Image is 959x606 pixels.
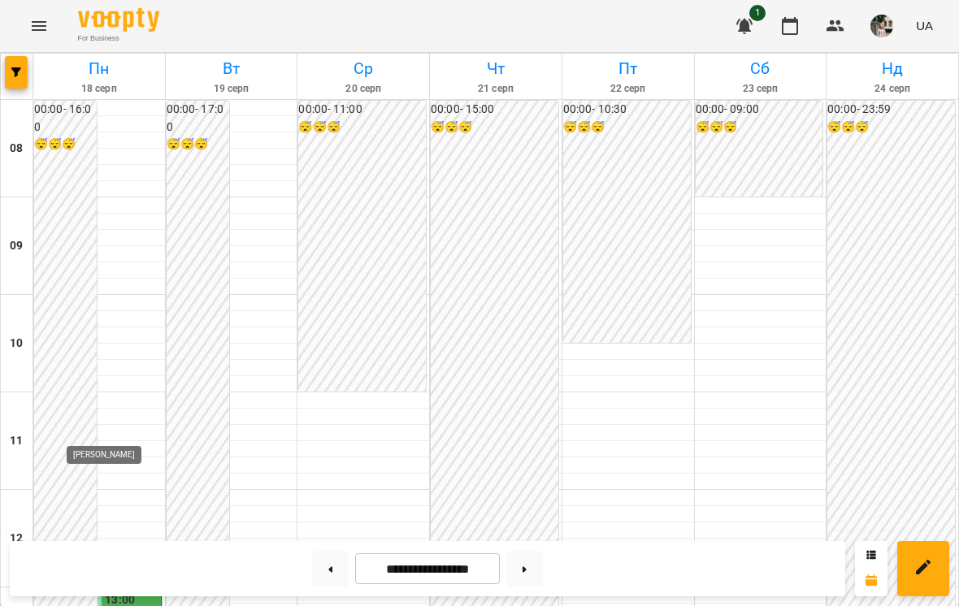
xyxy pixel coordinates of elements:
button: UA [909,11,939,41]
h6: 21 серп [432,81,559,97]
h6: 😴😴😴 [167,136,229,154]
h6: 19 серп [168,81,295,97]
h6: 10 [10,335,23,353]
h6: 24 серп [829,81,956,97]
h6: 00:00 - 16:00 [34,101,97,136]
h6: 😴😴😴 [34,136,97,154]
h6: 20 серп [300,81,427,97]
h6: 11 [10,432,23,450]
h6: 23 серп [697,81,824,97]
h6: 00:00 - 15:00 [431,101,558,119]
h6: 09 [10,237,23,255]
h6: 00:00 - 11:00 [298,101,426,119]
h6: 00:00 - 10:30 [563,101,691,119]
img: Voopty Logo [78,8,159,32]
img: cf4d6eb83d031974aacf3fedae7611bc.jpeg [870,15,893,37]
h6: 😴😴😴 [563,119,691,136]
h6: Вт [168,56,295,81]
h6: 😴😴😴 [827,119,955,136]
h6: Нд [829,56,956,81]
h6: Сб [697,56,824,81]
h6: 18 серп [36,81,163,97]
span: 1 [749,5,766,21]
h6: 😴😴😴 [696,119,823,136]
h6: 00:00 - 09:00 [696,101,823,119]
span: For Business [78,33,159,44]
h6: 12 [10,530,23,548]
h6: 22 серп [565,81,692,97]
span: UA [916,17,933,34]
h6: Пт [565,56,692,81]
h6: 😴😴😴 [298,119,426,136]
h6: 08 [10,140,23,158]
h6: Пн [36,56,163,81]
h6: 😴😴😴 [431,119,558,136]
h6: 00:00 - 17:00 [167,101,229,136]
button: Menu [20,6,59,45]
h6: Чт [432,56,559,81]
h6: 00:00 - 23:59 [827,101,955,119]
h6: Ср [300,56,427,81]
